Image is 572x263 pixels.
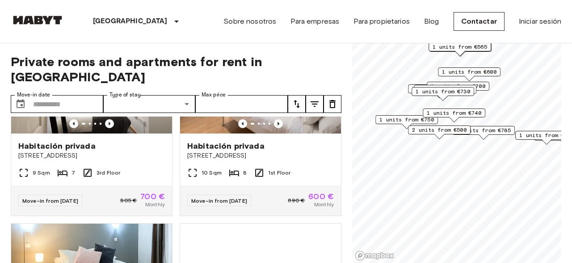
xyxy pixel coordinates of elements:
[375,115,438,129] div: Map marker
[18,151,165,160] span: [STREET_ADDRESS]
[243,169,247,177] span: 8
[145,200,165,209] span: Monthly
[308,192,334,200] span: 600 €
[288,95,306,113] button: tune
[423,109,485,122] div: Map marker
[412,85,467,93] span: 2 units from €600
[433,43,487,51] span: 1 units from €565
[191,197,247,204] span: Move-in from [DATE]
[12,95,29,113] button: Choose date
[11,16,64,25] img: Habyt
[416,88,470,96] span: 1 units from €730
[438,67,500,81] div: Map marker
[353,16,410,27] a: Para propietarios
[314,200,334,209] span: Monthly
[71,169,75,177] span: 7
[414,85,476,99] div: Map marker
[408,125,471,139] div: Map marker
[290,16,339,27] a: Para empresas
[11,26,172,216] a: Marketing picture of unit ES-15-029-001-03HPrevious imagePrevious imageHabitación privada[STREET_...
[223,16,276,27] a: Sobre nosotros
[187,141,265,151] span: Habitación privada
[427,109,481,117] span: 1 units from €740
[306,95,324,113] button: tune
[324,95,341,113] button: tune
[105,119,114,128] button: Previous image
[268,169,290,177] span: 1st Floor
[18,141,96,151] span: Habitación privada
[33,169,50,177] span: 9 Sqm
[442,68,496,76] span: 1 units from €600
[408,84,471,98] div: Map marker
[412,87,474,101] div: Map marker
[97,169,120,177] span: 3rd Floor
[427,82,489,96] div: Map marker
[109,91,141,99] label: Type of stay
[187,151,334,160] span: [STREET_ADDRESS]
[424,16,439,27] a: Blog
[22,197,78,204] span: Move-in from [DATE]
[202,169,222,177] span: 10 Sqm
[431,82,485,90] span: 1 units from €700
[355,250,394,261] a: Mapbox logo
[238,119,247,128] button: Previous image
[379,116,434,124] span: 1 units from €750
[93,16,168,27] p: [GEOGRAPHIC_DATA]
[288,196,305,205] span: 690 €
[274,119,283,128] button: Previous image
[519,16,561,27] a: Iniciar sesión
[429,42,491,56] div: Map marker
[69,119,78,128] button: Previous image
[412,126,467,134] span: 2 units from €500
[418,85,472,93] span: 1 units from €515
[120,196,137,205] span: 805 €
[454,12,505,31] a: Contactar
[456,126,511,134] span: 1 units from €785
[17,91,50,99] label: Move-in date
[452,126,515,140] div: Map marker
[11,54,341,84] span: Private rooms and apartments for rent in [GEOGRAPHIC_DATA]
[180,26,341,216] a: Marketing picture of unit ES-15-019-001-04HPrevious imagePrevious imageHabitación privada[STREET_...
[140,192,165,200] span: 700 €
[202,91,226,99] label: Max price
